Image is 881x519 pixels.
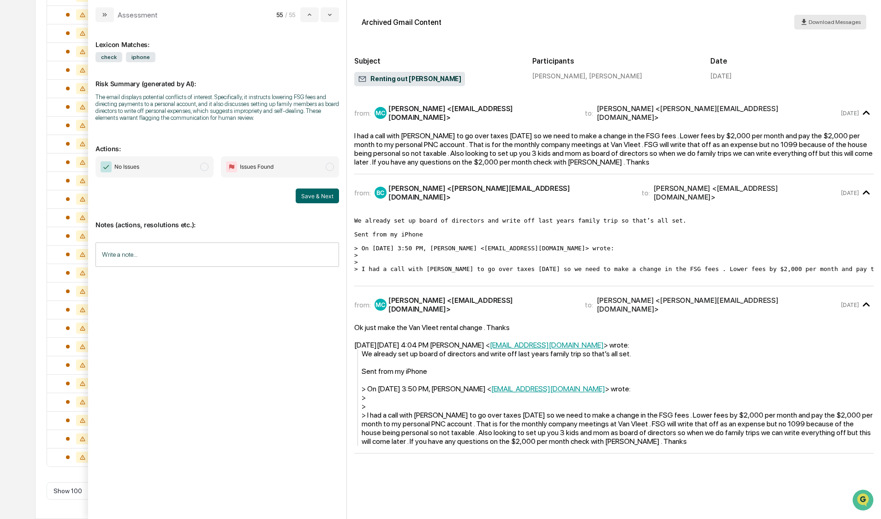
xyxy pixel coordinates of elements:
a: 🔎Data Lookup [6,202,62,219]
div: [PERSON_NAME] <[EMAIL_ADDRESS][DOMAIN_NAME]> [388,296,574,313]
img: 1746055101610-c473b297-6a78-478c-a979-82029cc54cd1 [18,151,26,158]
blockquote: We already set up board of directors and write off last years family trip so that’s all set. Sent... [357,349,874,446]
div: 🖐️ [9,189,17,197]
a: Powered byPylon [65,228,112,236]
div: Assessment [118,11,158,19]
button: Save & Next [296,189,339,203]
p: Notes (actions, resolutions etc.): [95,210,339,229]
span: 55 [276,11,283,18]
button: Download Messages [794,15,866,29]
div: MC [375,299,387,311]
span: to: [585,301,593,309]
span: check [95,52,122,62]
span: [PERSON_NAME] [29,150,75,158]
img: Jack Rasmussen [9,142,24,156]
p: Risk Summary (generated by AI): [95,69,339,88]
div: We're available if you need us! [42,80,127,87]
span: to: [585,109,593,118]
div: BC [375,187,387,199]
a: [EMAIL_ADDRESS][DOMAIN_NAME] [490,341,604,349]
h2: Date [710,57,874,65]
time: Wednesday, September 10, 2025 at 4:09:13 PM [841,301,859,308]
span: from: [354,301,371,309]
span: from: [354,189,371,197]
div: MC [375,107,387,119]
span: iphone [126,52,155,62]
div: Lexicon Matches: [95,29,339,48]
img: 8933085812038_c878075ebb4cc5468115_72.jpg [19,71,36,87]
time: Wednesday, September 10, 2025 at 4:04:09 PM [841,189,859,196]
span: [PERSON_NAME] [29,125,75,133]
span: Renting out [PERSON_NAME] [358,75,461,84]
div: I had a call with [PERSON_NAME] to go over taxes [DATE] so we need to make a change in the FSG fe... [354,131,874,166]
div: Ok just make the Van Vleet rental change . Thanks [354,323,874,332]
div: [PERSON_NAME] <[PERSON_NAME][EMAIL_ADDRESS][DOMAIN_NAME]> [388,184,631,201]
h2: Participants [532,57,696,65]
div: The email displays potential conflicts of interest. Specifically, it instructs lowering FSG fees ... [95,94,339,121]
iframe: Open customer support [851,489,876,513]
span: Preclearance [18,189,60,198]
div: [PERSON_NAME] <[EMAIL_ADDRESS][DOMAIN_NAME]> [654,184,839,201]
a: 🖐️Preclearance [6,185,63,201]
span: Data Lookup [18,206,58,215]
div: [DATE][DATE] 4:04 PM [PERSON_NAME] < > wrote: [354,341,874,349]
div: [PERSON_NAME], [PERSON_NAME] [532,72,696,80]
span: • [77,150,80,158]
p: Actions: [95,134,339,153]
span: Issues Found [240,162,274,171]
img: Checkmark [101,161,112,172]
img: 1746055101610-c473b297-6a78-478c-a979-82029cc54cd1 [9,71,26,87]
div: 🔎 [9,207,17,214]
span: • [77,125,80,133]
span: [DATE] [82,150,101,158]
span: / 55 [285,11,298,18]
span: No Issues [114,162,139,171]
p: How can we help? [9,19,168,34]
div: Past conversations [9,102,62,110]
pre: We already set up board of directors and write off last years family trip so that’s all set. Sent... [354,217,874,272]
span: from: [354,109,371,118]
span: Attestations [76,189,114,198]
h2: Subject [354,57,518,65]
span: to: [642,189,650,197]
div: [PERSON_NAME] <[PERSON_NAME][EMAIL_ADDRESS][DOMAIN_NAME]> [597,104,839,122]
span: [DATE] [82,125,101,133]
img: Jack Rasmussen [9,117,24,131]
div: Start new chat [42,71,151,80]
div: [PERSON_NAME] <[PERSON_NAME][EMAIL_ADDRESS][DOMAIN_NAME]> [597,296,839,313]
span: Download Messages [809,19,861,25]
div: Archived Gmail Content [362,18,441,27]
div: [DATE] [710,72,732,80]
img: 1746055101610-c473b297-6a78-478c-a979-82029cc54cd1 [18,126,26,133]
a: 🗄️Attestations [63,185,118,201]
img: Flag [226,161,237,172]
span: Pylon [92,229,112,236]
div: 🗄️ [67,189,74,197]
div: [PERSON_NAME] <[EMAIL_ADDRESS][DOMAIN_NAME]> [388,104,574,122]
button: See all [143,100,168,112]
a: [EMAIL_ADDRESS][DOMAIN_NAME] [491,384,605,393]
button: Start new chat [157,73,168,84]
time: Wednesday, September 10, 2025 at 3:50:38 PM [841,110,859,117]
